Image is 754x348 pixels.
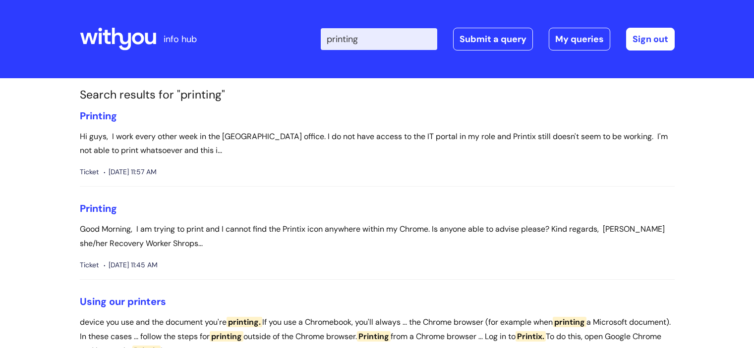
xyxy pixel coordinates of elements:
[357,331,391,342] span: Printing
[549,28,610,50] a: My queries
[104,166,157,178] span: [DATE] 11:57 AM
[227,317,262,327] span: printing.
[164,31,197,47] p: info hub
[80,259,99,271] span: Ticket
[553,317,586,327] span: printing
[453,28,533,50] a: Submit a query
[321,28,675,50] div: | -
[104,259,158,271] span: [DATE] 11:45 AM
[321,28,437,50] input: Search
[80,109,117,122] a: Printing
[516,331,546,342] span: Printix.
[80,295,166,308] a: Using our printers
[80,222,675,251] p: Good Morning, I am trying to print and I cannot find the Printix icon anywhere within my Chrome. ...
[210,331,243,342] span: printing
[80,166,99,178] span: Ticket
[80,88,675,102] h1: Search results for "printing"
[80,130,675,158] p: Hi guys, I work every other week in the [GEOGRAPHIC_DATA] office. I do not have access to the IT ...
[80,202,117,215] a: Printing
[626,28,675,50] a: Sign out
